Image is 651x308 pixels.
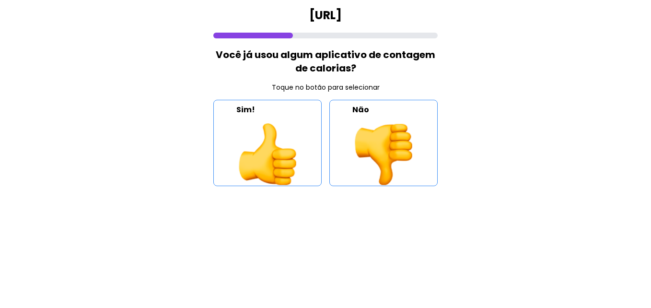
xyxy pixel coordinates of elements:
[213,8,438,23] h1: [URL]
[213,83,438,92] h2: Toque no botão para selecionar
[352,123,415,186] img: 176.webp
[236,104,299,116] h1: Sim!
[236,123,299,186] img: 177.webp
[213,48,438,75] h1: Você já usou algum aplicativo de contagem de calorias?
[352,104,415,116] h1: Não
